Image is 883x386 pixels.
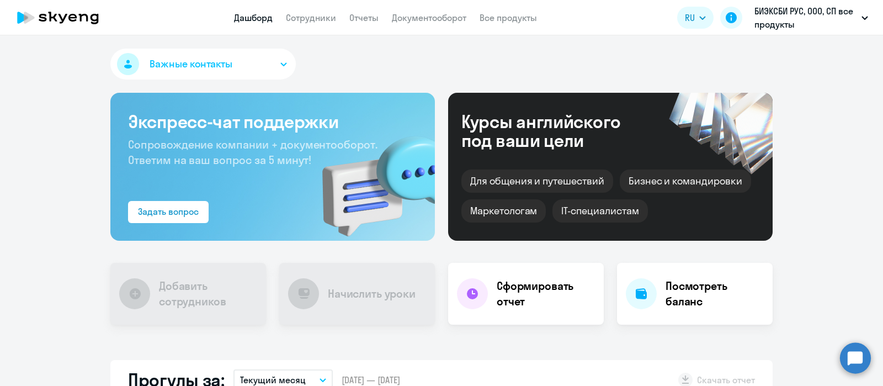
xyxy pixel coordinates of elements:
[286,12,336,23] a: Сотрудники
[620,170,751,193] div: Бизнес и командировки
[150,57,232,71] span: Важные контакты
[328,286,416,302] h4: Начислить уроки
[461,170,613,193] div: Для общения и путешествий
[128,138,377,167] span: Сопровождение компании + документооборот. Ответим на ваш вопрос за 5 минут!
[128,201,209,223] button: Задать вопрос
[306,117,435,241] img: bg-img
[110,49,296,80] button: Важные контакты
[754,4,857,31] p: БИЭКСБИ РУС, ООО, СП все продукты
[749,4,874,31] button: БИЭКСБИ РУС, ООО, СП все продукты
[159,278,257,309] h4: Добавить сотрудников
[349,12,379,23] a: Отчеты
[685,11,695,24] span: RU
[461,112,650,150] div: Курсы английского под ваши цели
[392,12,466,23] a: Документооборот
[342,374,400,386] span: [DATE] — [DATE]
[677,7,714,29] button: RU
[138,205,199,218] div: Задать вопрос
[234,12,273,23] a: Дашборд
[461,199,546,223] div: Маркетологам
[480,12,537,23] a: Все продукты
[497,278,595,309] h4: Сформировать отчет
[552,199,647,223] div: IT-специалистам
[128,110,417,133] h3: Экспресс-чат поддержки
[666,278,764,309] h4: Посмотреть баланс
